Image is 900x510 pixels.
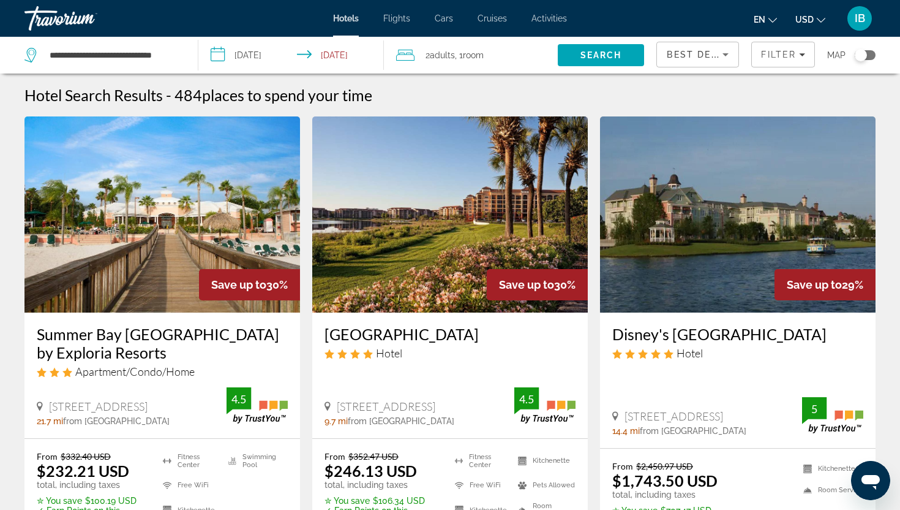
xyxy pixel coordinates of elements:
[37,496,148,506] p: $100.19 USD
[348,451,399,462] del: $352.47 USD
[612,325,863,343] a: Disney's [GEOGRAPHIC_DATA]
[324,496,370,506] span: ✮ You save
[761,50,796,59] span: Filter
[166,86,171,104] span: -
[580,50,622,60] span: Search
[774,269,876,300] div: 29%
[754,10,777,28] button: Change language
[324,480,440,490] p: total, including taxes
[855,12,865,25] span: IB
[612,426,640,436] span: 14.4 mi
[37,496,82,506] span: ✮ You save
[222,451,288,470] li: Swimming Pool
[312,116,588,313] img: Westgate Lakes Resort & Spa Universal Studios Area
[667,47,729,62] mat-select: Sort by
[478,13,507,23] a: Cruises
[157,451,222,470] li: Fitness Center
[324,496,440,506] p: $106.34 USD
[514,387,576,424] img: TrustYou guest rating badge
[227,392,251,406] div: 4.5
[75,365,195,378] span: Apartment/Condo/Home
[199,269,300,300] div: 30%
[430,50,455,60] span: Adults
[324,462,417,480] ins: $246.13 USD
[37,325,288,362] a: Summer Bay [GEOGRAPHIC_DATA] by Exploria Resorts
[754,15,765,25] span: en
[612,471,718,490] ins: $1,743.50 USD
[333,13,359,23] a: Hotels
[512,451,576,470] li: Kitchenette
[802,397,863,433] img: TrustYou guest rating badge
[827,47,846,64] span: Map
[37,365,288,378] div: 3 star Apartment
[324,325,576,343] a: [GEOGRAPHIC_DATA]
[455,47,484,64] span: , 1
[449,451,512,470] li: Fitness Center
[198,37,384,74] button: Select check in and out date
[324,416,348,426] span: 9.7 mi
[435,13,453,23] a: Cars
[624,409,723,423] span: [STREET_ADDRESS]
[667,50,730,59] span: Best Deals
[612,461,633,471] span: From
[227,387,288,424] img: TrustYou guest rating badge
[383,13,410,23] a: Flights
[48,46,179,64] input: Search hotel destination
[37,462,129,480] ins: $232.21 USD
[384,37,558,74] button: Travelers: 2 adults, 0 children
[499,278,554,291] span: Save up to
[37,451,58,462] span: From
[846,50,876,61] button: Toggle map
[844,6,876,31] button: User Menu
[24,2,147,34] a: Travorium
[612,346,863,360] div: 5 star Hotel
[795,10,825,28] button: Change currency
[751,42,815,67] button: Filters
[612,490,733,500] p: total, including taxes
[640,426,746,436] span: from [GEOGRAPHIC_DATA]
[157,476,222,495] li: Free WiFi
[63,416,170,426] span: from [GEOGRAPHIC_DATA]
[636,461,693,471] del: $2,450.97 USD
[531,13,567,23] a: Activities
[426,47,455,64] span: 2
[211,278,266,291] span: Save up to
[24,86,163,104] h1: Hotel Search Results
[787,278,842,291] span: Save up to
[174,86,372,104] h2: 484
[348,416,454,426] span: from [GEOGRAPHIC_DATA]
[797,461,863,476] li: Kitchenette
[24,116,300,313] img: Summer Bay Orlando by Exploria Resorts
[851,461,890,500] iframe: Кнопка для запуску вікна повідомлень
[487,269,588,300] div: 30%
[802,402,827,416] div: 5
[449,476,512,495] li: Free WiFi
[376,346,402,360] span: Hotel
[337,400,435,413] span: [STREET_ADDRESS]
[324,451,345,462] span: From
[514,392,539,406] div: 4.5
[463,50,484,60] span: Room
[512,476,576,495] li: Pets Allowed
[37,416,63,426] span: 21.7 mi
[324,346,576,360] div: 4 star Hotel
[795,15,814,25] span: USD
[600,116,876,313] img: Disney's Saratoga Springs Resort & Spa
[677,346,703,360] span: Hotel
[558,44,645,66] button: Search
[797,482,863,498] li: Room Service
[49,400,148,413] span: [STREET_ADDRESS]
[37,480,148,490] p: total, including taxes
[202,86,372,104] span: places to spend your time
[61,451,111,462] del: $332.40 USD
